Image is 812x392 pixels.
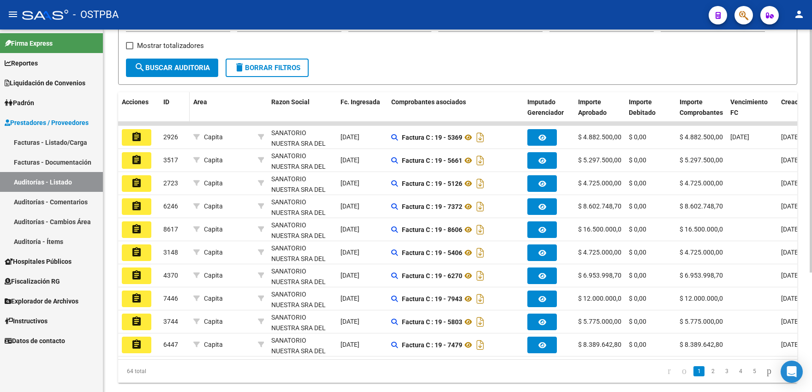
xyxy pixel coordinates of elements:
mat-icon: menu [7,9,18,20]
span: $ 0,00 [629,318,646,325]
span: [DATE] [781,249,800,256]
span: $ 4.882.500,00 [680,133,723,141]
i: Descargar documento [474,176,486,191]
datatable-header-cell: Acciones [118,92,160,133]
span: Prestadores / Proveedores [5,118,89,128]
span: Capita [204,295,223,302]
span: 3148 [163,249,178,256]
span: $ 12.000.000,00 [680,295,727,302]
a: go to next page [763,366,776,376]
span: - OSTPBA [73,5,119,25]
strong: Factura C : 19 - 7372 [402,203,462,210]
mat-icon: assignment [131,178,142,189]
span: Capita [204,156,223,164]
span: [DATE] [340,249,359,256]
mat-icon: assignment [131,339,142,350]
span: Mostrar totalizadores [137,40,204,51]
span: [DATE] [340,318,359,325]
i: Descargar documento [474,222,486,237]
span: $ 8.602.748,70 [680,202,723,210]
span: $ 8.602.748,70 [578,202,621,210]
div: SANATORIO NUESTRA SRA DEL PILAR SA [271,335,333,367]
div: - 30695504051 [271,289,333,309]
li: page 2 [706,363,720,379]
a: 1 [693,366,705,376]
div: SANATORIO NUESTRA SRA DEL PILAR SA [271,243,333,274]
li: page 5 [747,363,761,379]
i: Descargar documento [474,315,486,329]
span: Firma Express [5,38,53,48]
div: SANATORIO NUESTRA SRA DEL PILAR SA [271,174,333,205]
strong: Factura C : 19 - 5369 [402,134,462,141]
span: $ 4.725.000,00 [680,179,723,187]
mat-icon: assignment [131,201,142,212]
strong: Factura C : 19 - 5803 [402,318,462,326]
span: [DATE] [781,133,800,141]
div: SANATORIO NUESTRA SRA DEL PILAR SA [271,289,333,321]
a: 4 [735,366,746,376]
span: $ 0,00 [629,341,646,348]
div: - 30695504051 [271,312,333,332]
datatable-header-cell: Importe Aprobado [574,92,625,133]
span: [DATE] [340,179,359,187]
datatable-header-cell: Area [190,92,254,133]
a: 2 [707,366,718,376]
button: Borrar Filtros [226,59,309,77]
span: Razon Social [271,98,310,106]
span: Vencimiento FC [730,98,768,116]
button: Buscar Auditoria [126,59,218,77]
strong: Factura C : 19 - 7479 [402,341,462,349]
div: SANATORIO NUESTRA SRA DEL PILAR SA [271,197,333,228]
span: ID [163,98,169,106]
span: $ 5.297.500,00 [578,156,621,164]
span: Imputado Gerenciador [527,98,564,116]
span: $ 0,00 [629,179,646,187]
span: Hospitales Públicos [5,256,72,267]
span: Area [193,98,207,106]
span: 4370 [163,272,178,279]
span: $ 5.775.000,00 [578,318,621,325]
strong: Factura C : 19 - 5406 [402,249,462,256]
span: Capita [204,249,223,256]
span: Explorador de Archivos [5,296,78,306]
li: page 3 [720,363,734,379]
span: Capita [204,341,223,348]
span: $ 8.389.642,80 [578,341,621,348]
span: Borrar Filtros [234,64,300,72]
span: $ 0,00 [629,202,646,210]
span: $ 8.389.642,80 [680,341,723,348]
mat-icon: assignment [131,270,142,281]
span: [DATE] [781,272,800,279]
span: [DATE] [730,133,749,141]
span: 6447 [163,341,178,348]
div: - 30695504051 [271,128,333,147]
span: Capita [204,202,223,210]
strong: Factura C : 19 - 8606 [402,226,462,233]
span: 2723 [163,179,178,187]
span: Fc. Ingresada [340,98,380,106]
div: - 30695504051 [271,151,333,170]
span: $ 6.953.998,70 [578,272,621,279]
div: Open Intercom Messenger [781,361,803,383]
span: $ 16.500.000,00 [578,226,625,233]
span: Fiscalización RG [5,276,60,286]
i: Descargar documento [474,130,486,145]
li: page 1 [692,363,706,379]
span: Capita [204,226,223,233]
span: [DATE] [340,202,359,210]
span: $ 6.953.998,70 [680,272,723,279]
div: SANATORIO NUESTRA SRA DEL PILAR SA [271,220,333,251]
span: [DATE] [340,156,359,164]
span: Comprobantes asociados [391,98,466,106]
span: [DATE] [781,295,800,302]
span: [DATE] [781,179,800,187]
span: $ 12.000.000,00 [578,295,625,302]
mat-icon: search [134,62,145,73]
mat-icon: assignment [131,154,142,166]
div: SANATORIO NUESTRA SRA DEL PILAR SA [271,151,333,182]
datatable-header-cell: ID [160,92,190,133]
span: $ 4.725.000,00 [578,179,621,187]
span: Creado [781,98,802,106]
a: go to previous page [678,366,691,376]
span: [DATE] [340,133,359,141]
